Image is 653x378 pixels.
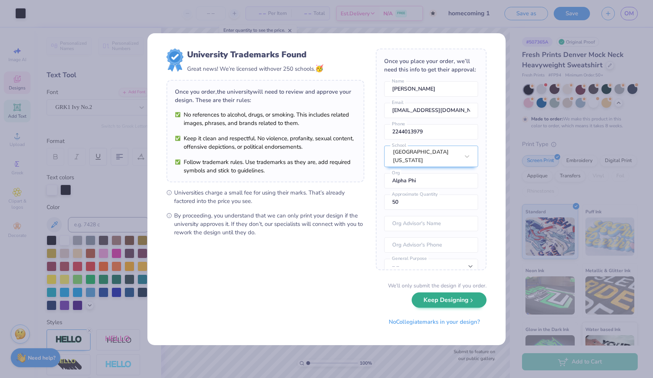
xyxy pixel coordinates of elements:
[384,81,478,97] input: Name
[384,173,478,188] input: Org
[174,188,364,205] span: Universities charge a small fee for using their marks. That’s already factored into the price you...
[388,282,487,290] div: We’ll only submit the design if you order.
[174,211,364,237] span: By proceeding, you understand that we can only print your design if the university approves it. I...
[384,195,478,210] input: Approximate Quantity
[166,49,183,71] img: license-marks-badge.png
[384,237,478,253] input: Org Advisor's Phone
[384,57,478,74] div: Once you place your order, we’ll need this info to get their approval:
[175,88,356,104] div: Once you order, the university will need to review and approve your design. These are their rules:
[175,134,356,151] li: Keep it clean and respectful. No violence, profanity, sexual content, offensive depictions, or po...
[187,49,323,61] div: University Trademarks Found
[187,63,323,74] div: Great news! We’re licensed with over 250 schools.
[384,216,478,231] input: Org Advisor's Name
[393,148,459,165] div: [GEOGRAPHIC_DATA][US_STATE]
[384,124,478,140] input: Phone
[175,110,356,127] li: No references to alcohol, drugs, or smoking. This includes related images, phrases, and brands re...
[384,103,478,118] input: Email
[175,158,356,175] li: Follow trademark rules. Use trademarks as they are, add required symbols and stick to guidelines.
[412,292,487,308] button: Keep Designing
[382,314,487,330] button: NoCollegiatemarks in your design?
[315,64,323,73] span: 🥳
